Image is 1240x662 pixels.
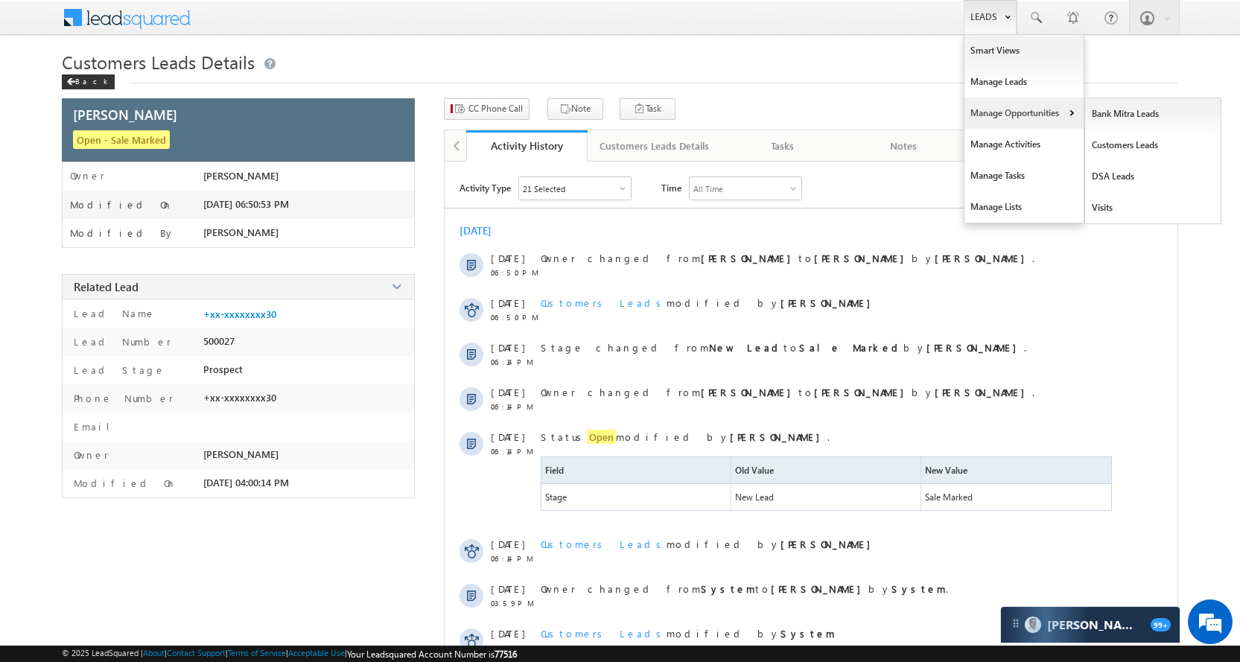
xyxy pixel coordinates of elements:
label: Owner [70,170,105,182]
span: New Lead [735,491,774,503]
span: [DATE] [491,582,524,595]
span: Stage [545,491,567,503]
strong: [PERSON_NAME] [771,582,868,595]
span: New Value [925,465,967,476]
span: 77516 [495,649,517,660]
span: Status modified by . [541,430,830,444]
span: 06:14 PM [491,554,535,563]
div: carter-dragCarter[PERSON_NAME]99+ [1000,606,1180,643]
button: Note [547,98,603,120]
span: Customers Leads [541,538,667,550]
strong: [PERSON_NAME] [935,252,1032,264]
label: Modified On [70,477,177,489]
span: 03:59 PM [491,599,535,608]
span: modified by [541,538,878,550]
span: Time [661,176,681,199]
strong: [PERSON_NAME] [780,296,878,309]
label: Modified On [70,199,173,211]
span: [DATE] [491,386,524,398]
strong: [PERSON_NAME] [814,386,912,398]
span: New Lead [731,484,921,510]
span: Related Lead [74,279,139,294]
strong: System [780,627,835,640]
span: Owner changed from to by . [541,386,1034,398]
strong: [PERSON_NAME] [701,252,798,264]
span: [DATE] [491,341,524,354]
strong: [PERSON_NAME] [701,386,798,398]
label: Email [70,420,121,433]
a: Tasks [722,130,844,162]
span: Owner changed from to by . [541,582,948,595]
span: Old Value [731,457,921,483]
span: Open - Sale Marked [73,130,170,149]
label: Owner [70,448,109,461]
span: Prospect [203,363,243,375]
a: Manage Activities [964,129,1084,160]
span: Customers Leads [541,296,667,309]
strong: System [701,582,755,595]
span: 06:50 PM [491,268,535,277]
span: [DATE] 04:00:14 PM [203,477,289,488]
a: Bank Mitra Leads [1085,98,1221,130]
img: d_60004797649_company_0_60004797649 [25,78,63,98]
a: Manage Lists [964,191,1084,223]
button: CC Phone Call [444,98,530,120]
div: [DATE] [460,223,508,238]
div: Minimize live chat window [244,7,280,43]
span: 99+ [1151,618,1171,631]
div: Back [62,74,115,89]
span: Field [541,457,731,483]
a: DSA Leads [1085,161,1221,192]
strong: System [891,582,946,595]
span: 06:50 PM [491,313,535,322]
a: Visits [1085,192,1221,223]
strong: [PERSON_NAME] [780,538,878,550]
div: Owner Changed,Status Changed,Stage Changed,Source Changed,Notes & 16 more.. [519,177,631,200]
a: Manage Opportunities [964,98,1084,129]
span: Open [587,430,616,444]
span: Field [545,465,564,476]
span: Activity Type [460,176,511,199]
span: [DATE] [491,296,524,309]
span: New Value [921,457,1110,483]
label: Lead Number [70,335,171,348]
span: 500027 [203,335,235,347]
span: © 2025 LeadSquared | | | | | [62,648,517,660]
span: Customers Leads Details [62,50,255,74]
div: Customers Leads Details [600,137,709,155]
a: Terms of Service [228,648,286,658]
div: Notes [856,137,952,155]
strong: [PERSON_NAME] [935,386,1032,398]
span: CC Phone Call [468,102,523,115]
span: Owner changed from to by . [541,252,1034,264]
span: 03:59 PM [491,643,535,652]
span: Customers Leads [541,627,667,640]
strong: [PERSON_NAME] [730,430,827,443]
span: [PERSON_NAME] [73,105,177,124]
a: Manage Tasks [964,160,1084,191]
label: Phone Number [70,392,174,404]
span: modified by [541,627,835,640]
div: 21 Selected [523,184,565,194]
label: Lead Name [70,307,156,319]
a: Notes [844,130,965,162]
span: Old Value [735,465,774,476]
button: Task [620,98,675,120]
span: [DATE] [491,627,524,640]
img: carter-drag [1010,617,1022,629]
a: Smart Views [964,35,1084,66]
span: 06:14 PM [491,357,535,366]
span: Sale Marked [921,484,1110,510]
a: Acceptable Use [288,648,345,658]
em: Start Chat [203,459,270,479]
div: All Time [693,184,723,194]
a: +xx-xxxxxxxx30 [203,308,276,320]
span: modified by [541,296,878,309]
strong: [PERSON_NAME] [814,252,912,264]
span: [DATE] [491,252,524,264]
span: Your Leadsquared Account Number is [347,649,517,660]
span: [PERSON_NAME] [203,170,279,182]
textarea: Type your message and hit 'Enter' [19,138,272,446]
span: [PERSON_NAME] [203,448,279,460]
